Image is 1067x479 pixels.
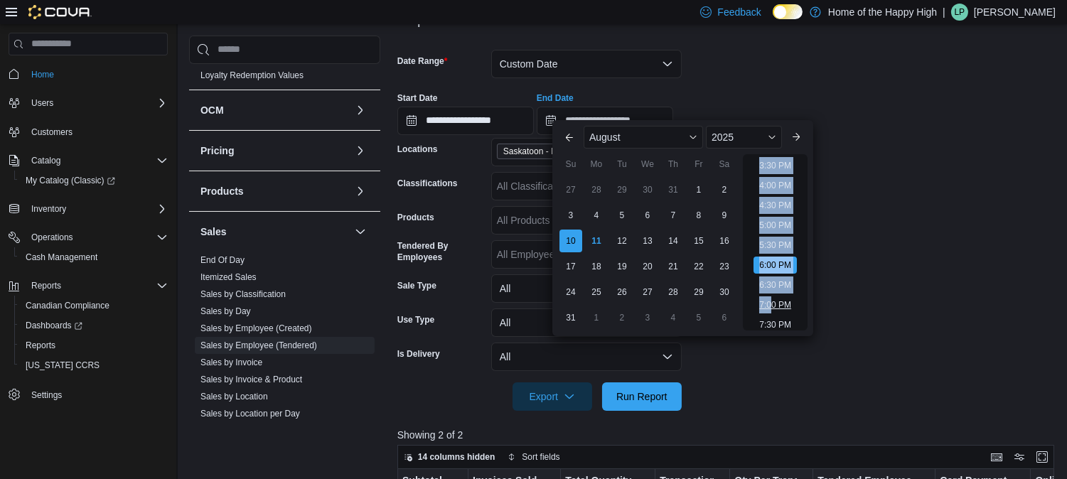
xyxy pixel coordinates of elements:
[585,281,608,303] div: day-25
[713,153,736,176] div: Sa
[200,306,251,316] a: Sales by Day
[20,172,168,189] span: My Catalog (Classic)
[713,281,736,303] div: day-30
[589,131,621,143] span: August
[558,177,737,330] div: August, 2025
[754,177,797,194] li: 4:00 PM
[200,357,262,367] a: Sales by Invoice
[537,92,574,104] label: End Date
[754,237,797,254] li: 5:30 PM
[988,448,1005,465] button: Keyboard shortcuts
[687,306,710,329] div: day-5
[754,197,797,214] li: 4:30 PM
[26,229,168,246] span: Operations
[200,103,224,117] h3: OCM
[585,153,608,176] div: Mo
[20,317,88,334] a: Dashboards
[491,308,682,337] button: All
[200,271,257,283] span: Itemized Sales
[397,428,1061,442] p: Showing 2 of 2
[636,255,659,278] div: day-20
[636,178,659,201] div: day-30
[397,144,438,155] label: Locations
[200,340,317,351] span: Sales by Employee (Tendered)
[200,306,251,317] span: Sales by Day
[585,204,608,227] div: day-4
[1034,448,1051,465] button: Enter fullscreen
[397,240,486,263] label: Tendered By Employees
[713,178,736,201] div: day-2
[200,225,349,239] button: Sales
[397,107,534,135] input: Press the down key to open a popover containing a calendar.
[26,385,168,403] span: Settings
[559,255,582,278] div: day-17
[521,382,584,411] span: Export
[713,306,736,329] div: day-6
[26,200,72,217] button: Inventory
[636,306,659,329] div: day-3
[559,204,582,227] div: day-3
[3,227,173,247] button: Operations
[559,306,582,329] div: day-31
[26,95,168,112] span: Users
[773,4,803,19] input: Dark Mode
[585,178,608,201] div: day-28
[200,70,304,80] a: Loyalty Redemption Values
[200,323,312,333] a: Sales by Employee (Created)
[397,280,436,291] label: Sale Type
[200,375,302,384] a: Sales by Invoice & Product
[743,154,808,330] ul: Time
[662,230,685,252] div: day-14
[14,316,173,335] a: Dashboards
[706,126,782,149] div: Button. Open the year selector. 2025 is currently selected.
[200,391,268,402] span: Sales by Location
[611,230,633,252] div: day-12
[14,335,173,355] button: Reports
[20,337,61,354] a: Reports
[352,102,369,119] button: OCM
[26,300,109,311] span: Canadian Compliance
[28,5,92,19] img: Cova
[773,19,773,20] span: Dark Mode
[559,178,582,201] div: day-27
[20,357,168,374] span: Washington CCRS
[491,50,682,78] button: Custom Date
[611,281,633,303] div: day-26
[26,123,168,141] span: Customers
[537,107,673,135] input: Press the down key to enter a popover containing a calendar. Press the escape key to close the po...
[1011,448,1028,465] button: Display options
[200,272,257,282] a: Itemized Sales
[20,357,105,374] a: [US_STATE] CCRS
[9,58,168,442] nav: Complex example
[611,178,633,201] div: day-29
[20,297,115,314] a: Canadian Compliance
[200,254,245,266] span: End Of Day
[611,255,633,278] div: day-19
[503,144,614,158] span: Saskatoon - Broadway - Prairie Records
[662,204,685,227] div: day-7
[955,4,965,21] span: LP
[200,184,244,198] h3: Products
[26,252,97,263] span: Cash Management
[26,175,115,186] span: My Catalog (Classic)
[26,66,60,83] a: Home
[352,142,369,159] button: Pricing
[26,124,78,141] a: Customers
[31,97,53,109] span: Users
[3,151,173,171] button: Catalog
[31,280,61,291] span: Reports
[611,153,633,176] div: Tu
[14,171,173,190] a: My Catalog (Classic)
[352,183,369,200] button: Products
[26,152,168,169] span: Catalog
[585,306,608,329] div: day-1
[3,122,173,142] button: Customers
[662,178,685,201] div: day-31
[26,360,100,371] span: [US_STATE] CCRS
[584,126,703,149] div: Button. Open the month selector. August is currently selected.
[636,281,659,303] div: day-27
[26,277,67,294] button: Reports
[559,230,582,252] div: day-10
[754,257,797,274] li: 6:00 PM
[200,255,245,265] a: End Of Day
